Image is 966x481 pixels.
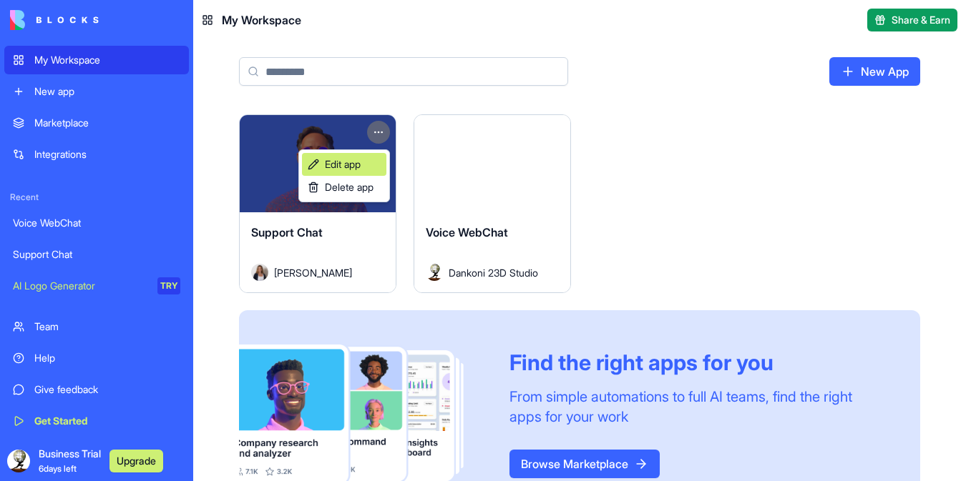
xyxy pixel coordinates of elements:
[4,192,189,203] span: Recent
[325,180,374,194] span: Delete app
[13,216,180,230] div: Voice WebChat
[157,277,180,294] div: TRY
[325,157,361,172] span: Edit app
[13,247,180,262] div: Support Chat
[13,279,147,293] div: AI Logo Generator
